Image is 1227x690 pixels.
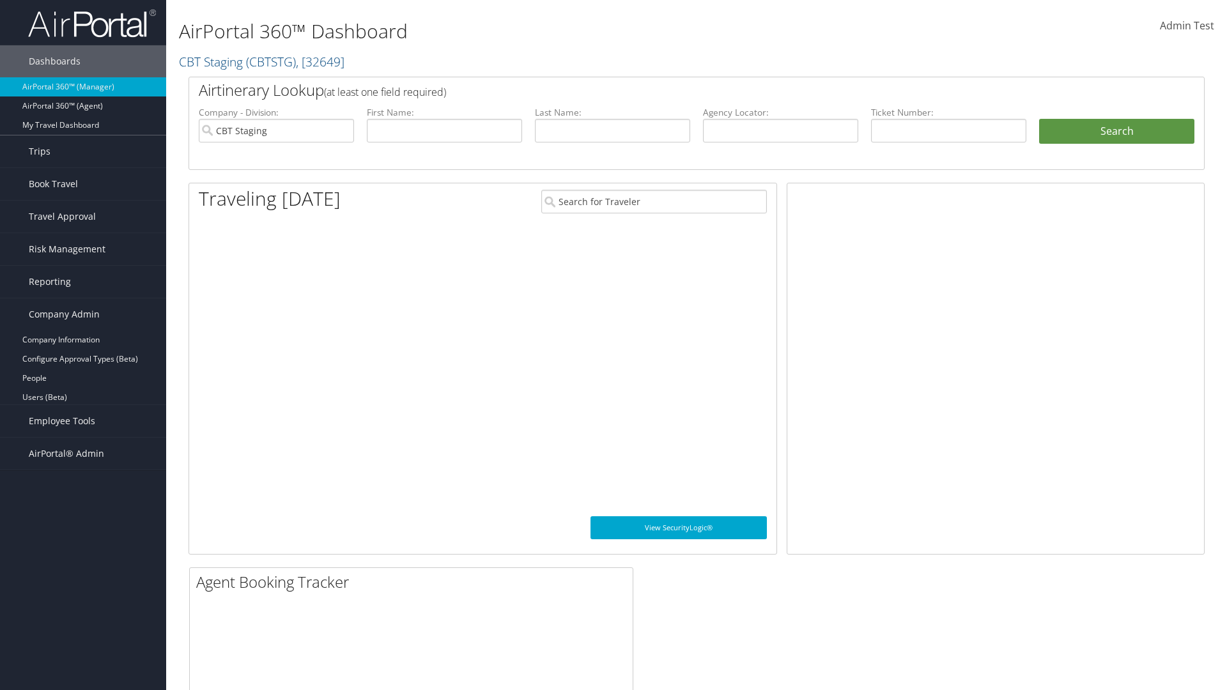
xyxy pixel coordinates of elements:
input: Search for Traveler [541,190,767,213]
label: Company - Division: [199,106,354,119]
label: Ticket Number: [871,106,1026,119]
span: AirPortal® Admin [29,438,104,470]
span: Trips [29,135,50,167]
label: Last Name: [535,106,690,119]
h2: Agent Booking Tracker [196,571,633,593]
a: Admin Test [1160,6,1214,46]
span: ( CBTSTG ) [246,53,296,70]
h2: Airtinerary Lookup [199,79,1110,101]
span: Reporting [29,266,71,298]
span: , [ 32649 ] [296,53,344,70]
span: Admin Test [1160,19,1214,33]
span: Dashboards [29,45,81,77]
span: Employee Tools [29,405,95,437]
h1: AirPortal 360™ Dashboard [179,18,869,45]
button: Search [1039,119,1194,144]
span: Risk Management [29,233,105,265]
a: View SecurityLogic® [590,516,767,539]
span: Book Travel [29,168,78,200]
img: airportal-logo.png [28,8,156,38]
a: CBT Staging [179,53,344,70]
label: First Name: [367,106,522,119]
span: (at least one field required) [324,85,446,99]
span: Travel Approval [29,201,96,233]
label: Agency Locator: [703,106,858,119]
h1: Traveling [DATE] [199,185,341,212]
span: Company Admin [29,298,100,330]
